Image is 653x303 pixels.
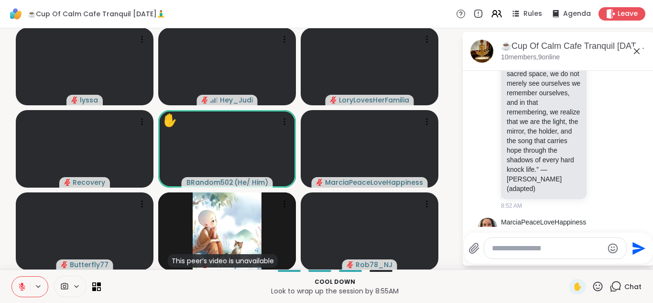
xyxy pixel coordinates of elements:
span: ☕️Cup Of Calm Cafe Tranquil [DATE]🧘‍♂️ [28,9,165,19]
span: audio-muted [71,97,78,103]
span: 8:52 AM [501,202,522,210]
span: audio-muted [316,179,323,186]
span: audio-muted [202,97,208,103]
div: ✋ [162,111,177,130]
span: ( He/ Him ) [234,178,268,187]
div: ☕️Cup Of Calm Cafe Tranquil [DATE]🧘‍♂️ , [DATE] [501,40,646,52]
span: Butterfly77 [70,260,109,269]
span: Rob78_NJ [356,260,392,269]
span: Rules [523,9,542,19]
img: ☕️Cup Of Calm Cafe Tranquil Tuesday🧘‍♂️ , Oct 07 [470,40,493,63]
span: audio-muted [64,179,71,186]
span: LoryLovesHerFamilia [339,95,409,105]
span: ✋ [573,281,582,292]
textarea: Type your message [492,244,603,253]
a: MarciaPeaceLoveHappiness [501,218,586,227]
p: Look to wrap up the session by 8:55AM [107,286,563,296]
div: This peer’s video is unavailable [168,254,278,268]
span: Agenda [563,9,591,19]
span: audio-muted [61,261,68,268]
p: Cool down [107,278,563,286]
span: Hey_Judi [220,95,253,105]
p: 10 members, 9 online [501,53,560,62]
img: https://sharewell-space-live.sfo3.digitaloceanspaces.com/user-generated/90e0bd37-ea31-4f3e-ba1b-a... [478,218,497,237]
button: Send [627,237,648,259]
img: ShareWell Logomark [8,6,24,22]
span: Leave [618,9,638,19]
span: lyssa [80,95,98,105]
img: Libby1520 [193,192,261,270]
span: Recovery [73,178,105,187]
span: MarciaPeaceLoveHappiness [325,178,423,187]
span: audio-muted [347,261,354,268]
button: Emoji picker [607,243,619,254]
span: Chat [624,282,642,292]
span: audio-muted [330,97,337,103]
span: BRandom502 [186,178,233,187]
